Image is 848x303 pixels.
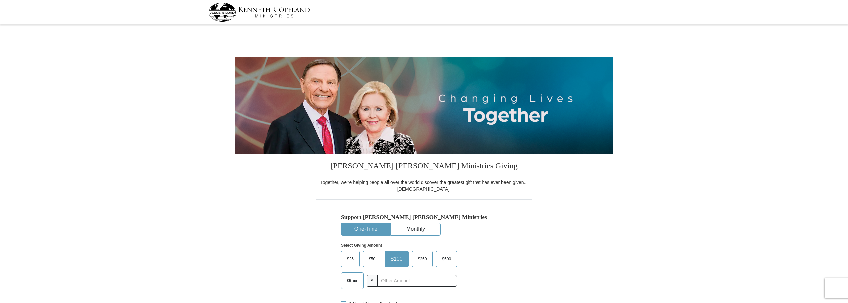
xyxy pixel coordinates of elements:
h5: Support [PERSON_NAME] [PERSON_NAME] Ministries [341,214,507,221]
span: $500 [439,254,454,264]
button: Monthly [391,223,440,235]
span: $ [367,275,378,287]
strong: Select Giving Amount [341,243,382,248]
span: $100 [387,254,406,264]
input: Other Amount [377,275,457,287]
h3: [PERSON_NAME] [PERSON_NAME] Ministries Giving [316,154,532,179]
button: One-Time [341,223,390,235]
span: $50 [366,254,379,264]
span: $25 [344,254,357,264]
div: Together, we're helping people all over the world discover the greatest gift that has ever been g... [316,179,532,192]
span: $250 [415,254,430,264]
img: kcm-header-logo.svg [208,3,310,22]
span: Other [344,276,361,286]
